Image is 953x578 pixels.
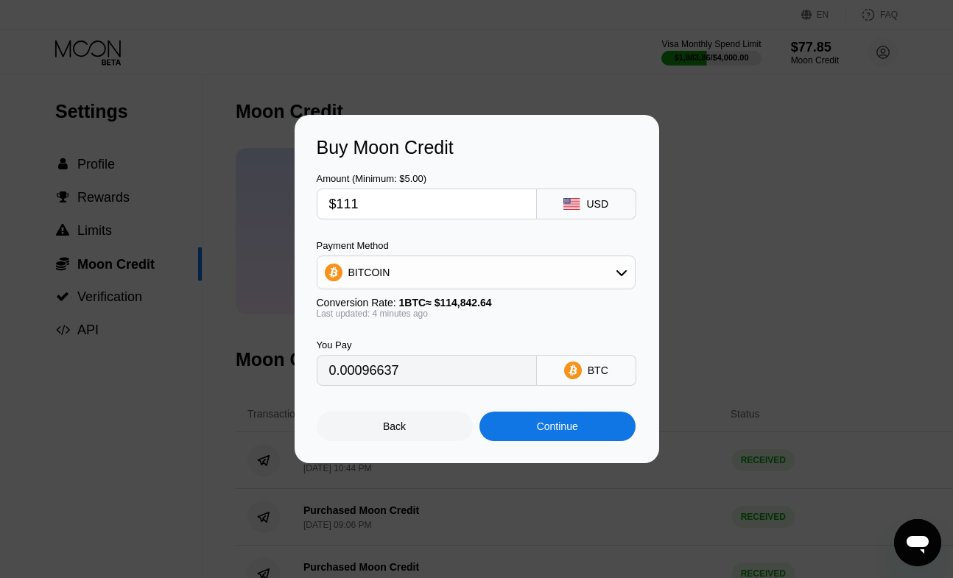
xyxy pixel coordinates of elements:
[537,420,578,432] div: Continue
[317,297,636,309] div: Conversion Rate:
[317,173,537,184] div: Amount (Minimum: $5.00)
[317,309,636,319] div: Last updated: 4 minutes ago
[317,240,636,251] div: Payment Method
[317,339,537,350] div: You Pay
[383,420,406,432] div: Back
[479,412,636,441] div: Continue
[317,412,473,441] div: Back
[894,519,941,566] iframe: Button to launch messaging window, conversation in progress
[329,189,524,219] input: $0.00
[586,198,608,210] div: USD
[348,267,390,278] div: BITCOIN
[588,364,608,376] div: BTC
[317,258,635,287] div: BITCOIN
[399,297,492,309] span: 1 BTC ≈ $114,842.64
[317,137,637,158] div: Buy Moon Credit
